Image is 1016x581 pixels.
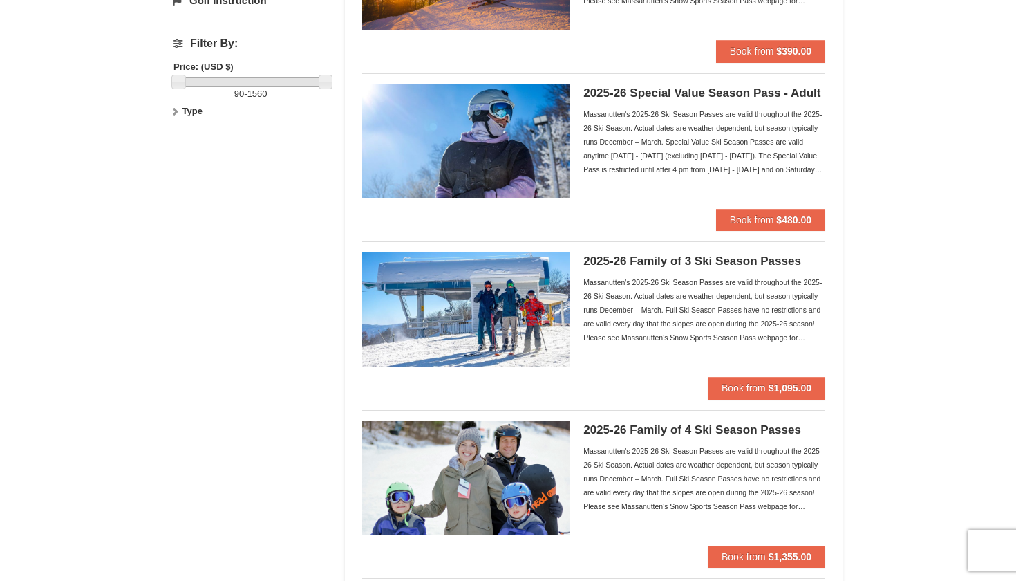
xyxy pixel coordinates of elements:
[708,377,825,399] button: Book from $1,095.00
[722,382,766,394] span: Book from
[247,89,267,99] span: 1560
[583,86,825,100] h5: 2025-26 Special Value Season Pass - Adult
[769,551,811,562] strong: $1,355.00
[362,252,570,366] img: 6619937-199-446e7550.jpg
[730,46,774,57] span: Book from
[583,444,825,513] div: Massanutten's 2025-26 Ski Season Passes are valid throughout the 2025-26 Ski Season. Actual dates...
[583,275,825,344] div: Massanutten's 2025-26 Ski Season Passes are valid throughout the 2025-26 Ski Season. Actual dates...
[583,255,825,268] h5: 2025-26 Family of 3 Ski Season Passes
[583,107,825,176] div: Massanutten's 2025-26 Ski Season Passes are valid throughout the 2025-26 Ski Season. Actual dates...
[730,214,774,225] span: Book from
[234,89,244,99] span: 90
[776,214,811,225] strong: $480.00
[173,62,234,72] strong: Price: (USD $)
[182,106,203,116] strong: Type
[173,37,328,50] h4: Filter By:
[362,84,570,198] img: 6619937-198-dda1df27.jpg
[708,546,825,568] button: Book from $1,355.00
[583,423,825,437] h5: 2025-26 Family of 4 Ski Season Passes
[716,40,825,62] button: Book from $390.00
[362,421,570,535] img: 6619937-202-8a68a6a2.jpg
[769,382,811,394] strong: $1,095.00
[722,551,766,562] span: Book from
[173,87,328,101] label: -
[776,46,811,57] strong: $390.00
[716,209,825,231] button: Book from $480.00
